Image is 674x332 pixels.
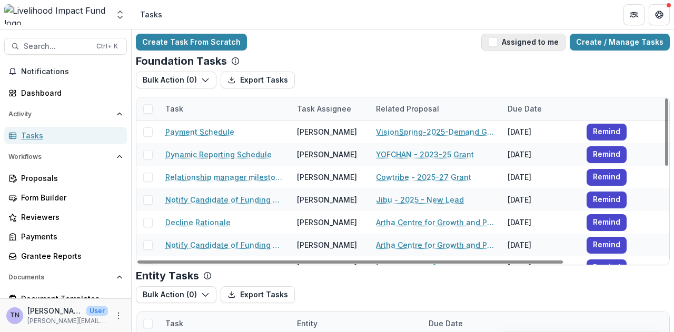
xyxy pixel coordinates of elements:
[113,4,127,25] button: Open entity switcher
[136,55,227,67] p: Foundation Tasks
[291,97,370,120] div: Task Assignee
[501,211,580,234] div: [DATE]
[21,130,118,141] div: Tasks
[376,217,495,228] a: Artha Centre for Growth and Prosperity
[221,286,295,303] button: Export Tasks
[376,194,464,205] a: Jibu - 2025 - New Lead
[501,97,580,120] div: Due Date
[370,103,445,114] div: Related Proposal
[136,72,216,88] button: Bulk Action (0)
[10,312,19,319] div: Tania Ngima
[159,97,291,120] div: Task
[112,309,125,322] button: More
[570,34,670,51] a: Create / Manage Tasks
[165,194,284,205] a: Notify Candidate of Funding Decline
[136,286,216,303] button: Bulk Action (0)
[165,217,231,228] a: Decline Rationale
[21,250,118,261] div: Grantee Reports
[4,84,127,102] a: Dashboard
[623,4,645,25] button: Partners
[291,103,358,114] div: Task Assignee
[297,126,357,137] div: [PERSON_NAME]
[136,269,199,282] p: Entity Tasks
[297,172,357,183] div: [PERSON_NAME]
[94,41,120,52] div: Ctrl + K
[159,318,190,329] div: Task
[21,212,118,223] div: Reviewers
[501,188,580,211] div: [DATE]
[297,217,357,228] div: [PERSON_NAME]
[291,318,324,329] div: Entity
[587,146,627,163] button: Remind
[4,169,127,187] a: Proposals
[4,63,127,80] button: Notifications
[4,247,127,265] a: Grantee Reports
[297,239,357,250] div: [PERSON_NAME]
[481,34,566,51] button: Assigned to me
[501,256,580,279] div: [DATE]
[24,42,90,51] span: Search...
[587,192,627,208] button: Remind
[21,192,118,203] div: Form Builder
[8,274,112,281] span: Documents
[370,97,501,120] div: Related Proposal
[4,38,127,55] button: Search...
[4,269,127,286] button: Open Documents
[649,4,670,25] button: Get Help
[21,231,118,242] div: Payments
[21,87,118,98] div: Dashboard
[165,149,272,160] a: Dynamic Reporting Schedule
[4,290,127,307] a: Document Templates
[4,228,127,245] a: Payments
[27,305,82,316] p: [PERSON_NAME]
[4,208,127,226] a: Reviewers
[376,149,474,160] a: YOFCHAN - 2023-25 Grant
[422,318,469,329] div: Due Date
[587,169,627,186] button: Remind
[165,172,284,183] a: Relationship manager milestone review
[501,120,580,143] div: [DATE]
[136,34,247,51] a: Create Task From Scratch
[4,148,127,165] button: Open Workflows
[21,293,118,304] div: Document Templates
[136,7,166,22] nav: breadcrumb
[376,172,471,183] a: Cowtribe - 2025-27 Grant
[297,149,357,160] div: [PERSON_NAME]
[587,214,627,231] button: Remind
[8,110,112,118] span: Activity
[221,72,295,88] button: Export Tasks
[140,9,162,20] div: Tasks
[4,106,127,123] button: Open Activity
[587,259,627,276] button: Remind
[376,126,495,137] a: VisionSpring-2025-Demand Generation Proposal
[4,189,127,206] a: Form Builder
[587,237,627,254] button: Remind
[21,67,123,76] span: Notifications
[297,194,357,205] div: [PERSON_NAME]
[8,153,112,160] span: Workflows
[501,166,580,188] div: [DATE]
[376,239,495,250] a: Artha Centre for Growth and Prosperity
[86,306,108,316] p: User
[165,126,234,137] a: Payment Schedule
[587,124,627,140] button: Remind
[4,127,127,144] a: Tasks
[501,234,580,256] div: [DATE]
[27,316,108,326] p: [PERSON_NAME][EMAIL_ADDRESS][DOMAIN_NAME]
[501,143,580,166] div: [DATE]
[165,239,284,250] a: Notify Candidate of Funding Decline
[21,173,118,184] div: Proposals
[4,4,108,25] img: Livelihood Impact Fund logo
[501,103,548,114] div: Due Date
[159,103,190,114] div: Task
